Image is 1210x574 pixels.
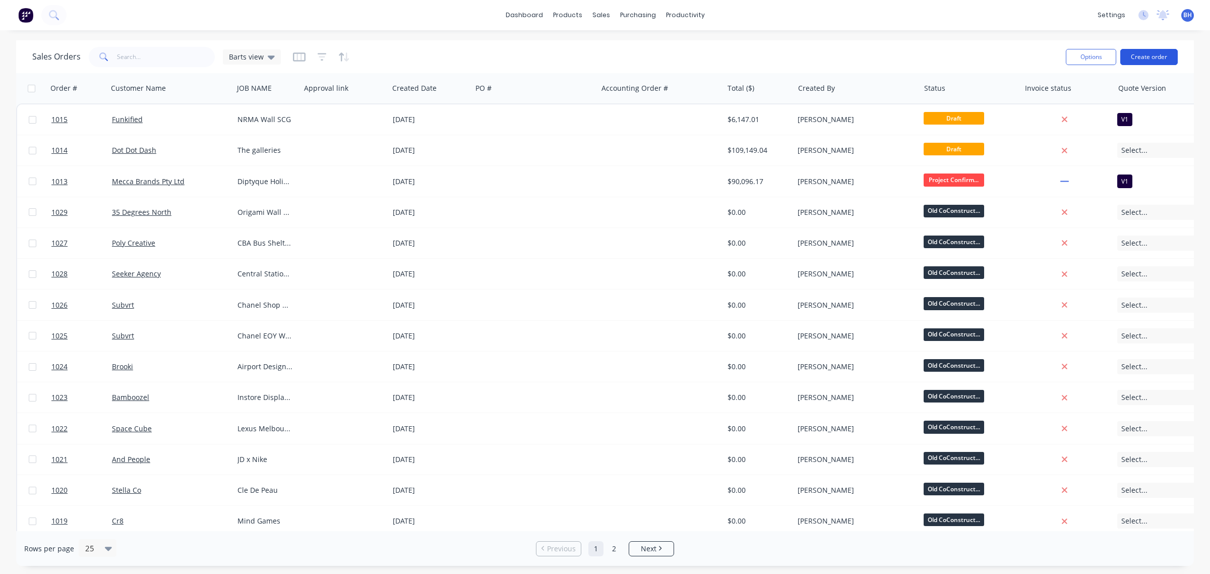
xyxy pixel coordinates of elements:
div: [PERSON_NAME] [798,177,910,187]
div: products [548,8,587,23]
div: [PERSON_NAME] [798,392,910,403]
a: Subvrt [112,331,134,340]
a: 1024 [51,352,112,382]
div: [PERSON_NAME] [798,516,910,526]
a: 1023 [51,382,112,413]
a: 1029 [51,197,112,227]
div: Chanel EOY Windows [237,331,293,341]
span: Old CoConstruct... [924,205,984,217]
img: Factory [18,8,33,23]
div: Status [924,83,945,93]
a: 1025 [51,321,112,351]
span: Old CoConstruct... [924,483,984,495]
div: The galleries [237,145,293,155]
a: dashboard [501,8,548,23]
div: [PERSON_NAME] [798,362,910,372]
span: 1019 [51,516,68,526]
div: [DATE] [393,238,468,248]
div: [DATE] [393,454,468,465]
div: $0.00 [728,485,787,495]
span: Old CoConstruct... [924,236,984,248]
div: $0.00 [728,300,787,310]
a: 1014 [51,135,112,165]
span: 1028 [51,269,68,279]
span: Select... [1121,331,1147,341]
div: [DATE] [393,485,468,495]
div: [DATE] [393,145,468,155]
span: Next [641,544,656,554]
div: NRMA Wall SCG [237,114,293,125]
div: [PERSON_NAME] [798,331,910,341]
a: Subvrt [112,300,134,310]
span: Rows per page [24,544,74,554]
span: Project Confirm... [924,174,984,186]
a: Brooki [112,362,133,371]
div: Created Date [392,83,437,93]
div: $0.00 [728,362,787,372]
span: 1022 [51,424,68,434]
a: 1021 [51,444,112,475]
a: Space Cube [112,424,152,433]
div: [DATE] [393,516,468,526]
a: Page 2 [607,541,622,556]
div: $0.00 [728,392,787,403]
div: Invoice status [1025,83,1071,93]
span: 1023 [51,392,68,403]
a: Poly Creative [112,238,155,248]
span: Select... [1121,454,1147,465]
div: Chanel Shop Windows 2025 [237,300,293,310]
div: [PERSON_NAME] [798,485,910,495]
span: BH [1183,11,1192,20]
ul: Pagination [532,541,678,556]
span: Old CoConstruct... [924,513,984,526]
span: 1025 [51,331,68,341]
a: Page 1 is your current page [588,541,603,556]
div: CBA Bus Shelters [237,238,293,248]
div: [DATE] [393,114,468,125]
div: [PERSON_NAME] [798,454,910,465]
div: $90,096.17 [728,177,787,187]
span: Old CoConstruct... [924,452,984,465]
div: Order # [50,83,77,93]
span: Select... [1121,392,1147,403]
div: [PERSON_NAME] [798,114,910,125]
div: $0.00 [728,269,787,279]
a: Seeker Agency [112,269,161,278]
a: Dot Dot Dash [112,145,156,155]
span: 1029 [51,207,68,217]
div: [DATE] [393,392,468,403]
div: [DATE] [393,177,468,187]
span: Select... [1121,516,1147,526]
button: Create order [1120,49,1178,65]
div: [DATE] [393,331,468,341]
div: Created By [798,83,835,93]
span: 1014 [51,145,68,155]
a: 1013 [51,166,112,197]
a: 1022 [51,414,112,444]
input: Search... [117,47,215,67]
span: 1027 [51,238,68,248]
div: Customer Name [111,83,166,93]
span: Old CoConstruct... [924,421,984,433]
div: $0.00 [728,424,787,434]
span: Select... [1121,145,1147,155]
span: 1021 [51,454,68,465]
a: 1019 [51,506,112,536]
a: Mecca Brands Pty Ltd [112,177,185,186]
div: [PERSON_NAME] [798,145,910,155]
span: 1024 [51,362,68,372]
div: Airport Design Pack [237,362,293,372]
div: V1 [1117,113,1132,126]
div: purchasing [615,8,661,23]
span: 1013 [51,177,68,187]
a: Bamboozel [112,392,149,402]
span: Select... [1121,300,1147,310]
div: $0.00 [728,207,787,217]
div: productivity [661,8,710,23]
span: Select... [1121,238,1147,248]
span: Select... [1121,269,1147,279]
div: $109,149.04 [728,145,787,155]
span: Old CoConstruct... [924,297,984,310]
a: And People [112,454,150,464]
div: sales [587,8,615,23]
